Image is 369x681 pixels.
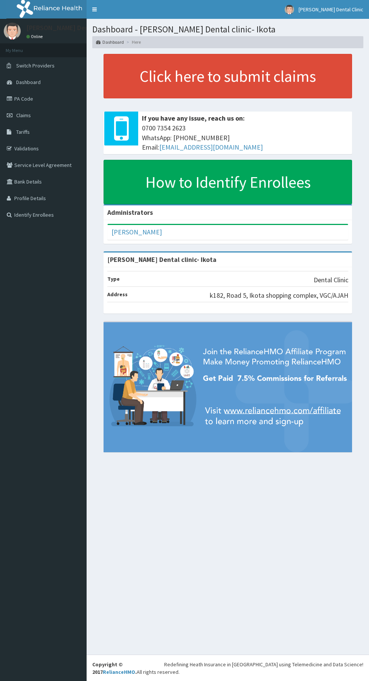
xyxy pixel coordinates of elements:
[299,6,363,13] span: [PERSON_NAME] Dental Clinic
[16,112,31,119] span: Claims
[125,39,141,45] li: Here
[4,23,21,40] img: User Image
[107,255,217,264] strong: [PERSON_NAME] Dental clinic- Ikota
[96,39,124,45] a: Dashboard
[142,114,245,122] b: If you have any issue, reach us on:
[164,661,363,668] div: Redefining Heath Insurance in [GEOGRAPHIC_DATA] using Telemedicine and Data Science!
[26,34,44,39] a: Online
[285,5,294,14] img: User Image
[104,54,352,98] a: Click here to submit claims
[16,62,55,69] span: Switch Providers
[159,143,263,152] a: [EMAIL_ADDRESS][DOMAIN_NAME]
[16,79,41,86] span: Dashboard
[104,322,352,452] img: provider-team-banner.png
[107,275,120,282] b: Type
[26,24,114,31] p: [PERSON_NAME] Dental Clinic
[210,291,348,300] p: k182, Road 5, Ikota shopping complex, VGC/AJAH
[16,129,30,135] span: Tariffs
[92,661,137,675] strong: Copyright © 2017 .
[103,669,135,675] a: RelianceHMO
[314,275,348,285] p: Dental Clinic
[107,291,128,298] b: Address
[92,24,363,34] h1: Dashboard - [PERSON_NAME] Dental clinic- Ikota
[142,123,348,152] span: 0700 7354 2623 WhatsApp: [PHONE_NUMBER] Email:
[104,160,352,204] a: How to Identify Enrollees
[107,208,153,217] b: Administrators
[111,228,162,236] a: [PERSON_NAME]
